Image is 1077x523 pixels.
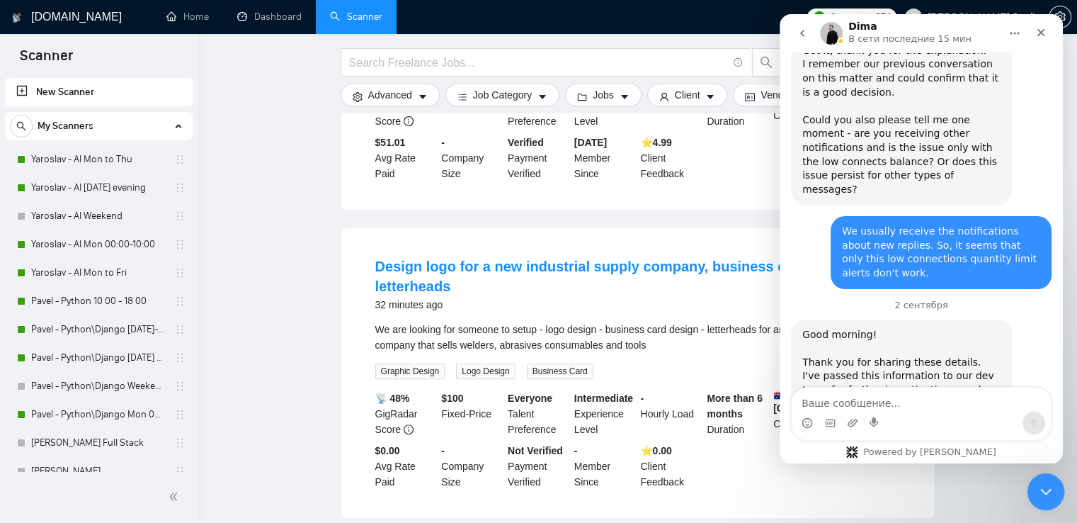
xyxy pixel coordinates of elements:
[375,393,410,404] b: 📡 48%
[31,400,166,429] a: Pavel - Python\Django Mon 00:00 - 10:00
[31,230,166,259] a: Yaroslav - AI Mon 00:00-10:00
[752,48,780,77] button: search
[505,135,571,181] div: Payment Verified
[780,14,1063,463] iframe: Intercom live chat
[505,390,571,437] div: Talent Preference
[875,9,891,25] span: 354
[814,11,825,23] img: upwork-logo.png
[473,87,532,103] span: Job Category
[753,56,780,69] span: search
[10,115,33,137] button: search
[733,84,819,106] button: idcardVendorcaret-down
[341,84,440,106] button: settingAdvancedcaret-down
[330,11,382,23] a: searchScanner
[11,305,272,459] div: Dima говорит…
[5,78,193,106] li: New Scanner
[12,373,271,398] textarea: Ваше сообщение...
[375,364,445,379] span: Graphic Design
[353,91,363,102] span: setting
[404,116,414,126] span: info-circle
[457,91,467,102] span: bars
[372,443,439,490] div: Avg Rate Paid
[375,137,406,148] b: $51.01
[770,390,837,437] div: Country
[31,202,166,230] a: Yaroslav - AI Weekend
[372,390,439,437] div: GigRadar Score
[31,344,166,372] a: Pavel - Python\Django [DATE] evening to 00 00
[418,91,428,102] span: caret-down
[641,445,672,456] b: ⭐️ 0.00
[11,305,232,434] div: Good morning!​Thank you for sharing these details. I've passed this information to our dev team f...
[375,322,901,353] div: We are looking for someone to setup - logo design - business card design - letterheads for an ind...
[174,466,186,477] span: holder
[375,296,901,313] div: 32 minutes ago
[577,91,587,102] span: folder
[527,364,593,379] span: Business Card
[11,121,32,131] span: search
[574,445,578,456] b: -
[537,91,547,102] span: caret-down
[1049,6,1071,28] button: setting
[67,403,79,415] button: Добавить вложение
[169,490,183,504] span: double-left
[174,182,186,193] span: holder
[565,84,642,106] button: folderJobscaret-down
[375,259,830,294] a: Design logo for a new industrial supply company, business cards & letterheads
[704,390,770,437] div: Duration
[508,445,563,456] b: Not Verified
[243,398,266,420] button: Отправить сообщение…
[647,84,728,106] button: userClientcaret-down
[707,393,763,420] b: More than 6 months
[404,424,414,434] span: info-circle
[508,137,544,148] b: Verified
[174,381,186,392] span: holder
[829,9,872,25] span: Connects:
[12,6,22,29] img: logo
[441,137,445,148] b: -
[22,403,33,415] button: Средство выбора эмодзи
[571,135,638,181] div: Member Since
[438,443,505,490] div: Company Size
[1049,11,1071,23] span: setting
[445,84,559,106] button: barsJob Categorycaret-down
[638,443,705,490] div: Client Feedback
[571,390,638,437] div: Experience Level
[174,409,186,420] span: holder
[31,259,166,287] a: Yaroslav - AI Mon to Fri
[174,437,186,449] span: holder
[375,445,400,456] b: $0.00
[641,137,672,148] b: ⭐️ 4.99
[174,210,186,222] span: holder
[90,403,101,415] button: Start recording
[174,296,186,307] span: holder
[441,445,445,456] b: -
[31,145,166,174] a: Yaroslav - AI Mon to Thu
[574,137,607,148] b: [DATE]
[237,11,302,23] a: dashboardDashboard
[773,390,879,414] b: [GEOGRAPHIC_DATA]
[23,314,221,425] div: Good morning! ​ Thank you for sharing these details. I've passed this information to our dev team...
[774,390,784,400] img: 🇦🇺
[31,457,166,485] a: [PERSON_NAME]
[31,174,166,202] a: Yaroslav - AI [DATE] evening
[734,58,743,67] span: info-circle
[372,135,439,181] div: Avg Rate Paid
[166,11,209,23] a: homeHome
[505,443,571,490] div: Payment Verified
[31,315,166,344] a: Pavel - Python\Django [DATE]-[DATE] 18:00 - 10:00
[508,393,552,404] b: Everyone
[638,135,705,181] div: Client Feedback
[456,364,515,379] span: Logo Design
[659,91,669,102] span: user
[31,287,166,315] a: Pavel - Python 10 00 - 18 00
